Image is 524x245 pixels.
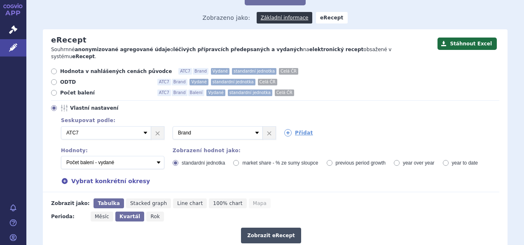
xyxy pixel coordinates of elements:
[60,79,151,85] span: ODTD
[228,90,272,96] span: standardní jednotka
[263,127,276,139] a: ×
[316,12,348,24] strong: eRecept
[242,160,318,166] span: market share - % ze sumy sloupce
[202,12,250,24] span: Zobrazeno jako:
[309,47,364,52] strong: elektronický recept
[172,90,187,96] span: Brand
[60,68,172,75] span: Hodnota v nahlášených cenách původce
[279,68,298,75] span: Celá ČR
[336,160,386,166] span: previous period growth
[60,90,151,96] span: Počet balení
[193,68,208,75] span: Brand
[275,90,294,96] span: Celá ČR
[157,90,171,96] span: ATC7
[173,148,499,153] div: Zobrazení hodnot jako:
[70,105,161,111] span: Vlastní nastavení
[51,35,87,45] h2: eRecept
[53,118,499,123] div: Seskupovat podle:
[403,160,435,166] span: year over year
[177,200,203,206] span: Line chart
[189,79,208,85] span: Vydané
[51,212,87,221] div: Perioda:
[173,47,303,52] strong: léčivých přípravcích předepsaných a vydaných
[452,160,478,166] span: year to date
[232,68,276,75] span: standardní jednotka
[53,126,499,139] div: 2
[72,54,95,59] strong: eRecept
[213,200,242,206] span: 100% chart
[53,177,499,186] div: Vybrat konkrétní okresy
[75,47,171,52] strong: anonymizované agregované údaje
[61,148,164,153] div: Hodnoty:
[437,38,497,50] button: Stáhnout Excel
[151,127,164,139] a: ×
[258,79,277,85] span: Celá ČR
[241,228,301,243] button: Zobrazit eRecept
[98,200,119,206] span: Tabulka
[157,79,171,85] span: ATC7
[257,12,313,24] a: Základní informace
[130,200,167,206] span: Stacked graph
[188,90,204,96] span: Balení
[95,214,109,219] span: Měsíc
[206,90,225,96] span: Vydané
[253,200,267,206] span: Mapa
[150,214,160,219] span: Rok
[182,160,225,166] span: standardní jednotka
[172,79,187,85] span: Brand
[51,46,433,60] p: Souhrnné o na obsažené v systému .
[284,129,313,137] a: Přidat
[178,68,192,75] span: ATC7
[51,198,89,208] div: Zobrazit jako:
[211,79,255,85] span: standardní jednotka
[211,68,229,75] span: Vydané
[119,214,140,219] span: Kvartál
